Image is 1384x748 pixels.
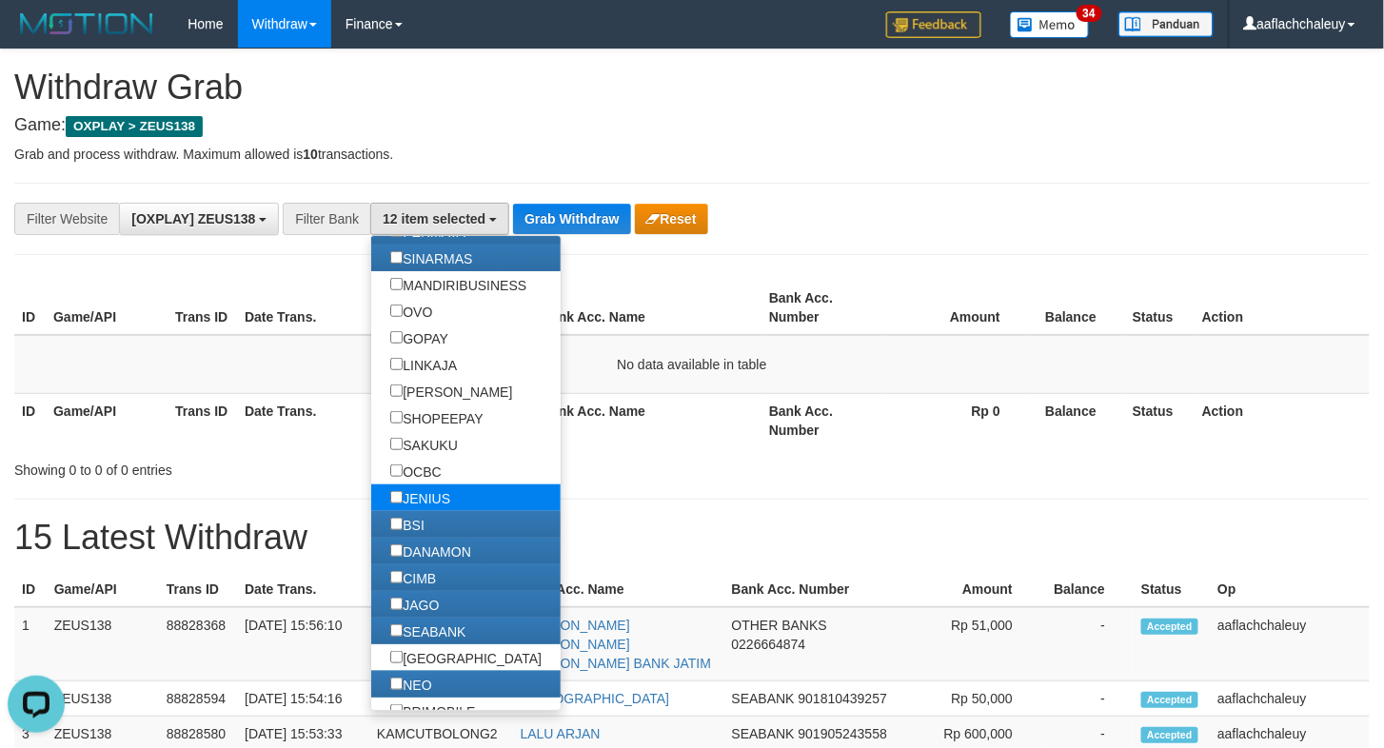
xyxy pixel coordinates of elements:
span: Copy 901905243558 to clipboard [799,726,887,741]
th: Bank Acc. Number [761,281,883,335]
th: Date Trans. [237,393,386,447]
strong: 10 [303,147,318,162]
span: Copy 0226664874 to clipboard [732,637,806,652]
th: ID [14,281,46,335]
input: NEO [390,678,403,690]
img: Feedback.jpg [886,11,981,38]
span: [OXPLAY] ZEUS138 [131,211,255,226]
th: Bank Acc. Name [534,281,761,335]
th: User ID [369,572,513,607]
th: Status [1125,281,1195,335]
th: Bank Acc. Number [761,393,883,447]
input: SAKUKU [390,438,403,450]
span: SEABANK [732,726,795,741]
div: Filter Website [14,203,119,235]
th: Amount [883,281,1029,335]
label: SHOPEEPAY [371,404,502,431]
td: Rp 51,000 [906,607,1041,681]
input: JAGO [390,598,403,610]
th: Date Trans. [237,281,386,335]
td: FATURRINHO [369,607,513,681]
th: Op [1210,572,1370,607]
label: OCBC [371,458,460,484]
th: Trans ID [159,572,237,607]
input: OVO [390,305,403,317]
a: [PERSON_NAME] [PERSON_NAME] [PERSON_NAME] BANK JATIM [521,618,711,671]
label: DANAMON [371,538,490,564]
label: LINKAJA [371,351,476,378]
label: JENIUS [371,484,469,511]
a: [DEMOGRAPHIC_DATA] [521,691,670,706]
input: [PERSON_NAME] [390,384,403,397]
td: 88828594 [159,681,237,717]
td: aaflachchaleuy [1210,607,1370,681]
td: [DATE] 15:56:10 [237,607,369,681]
a: LALU ARJAN [521,726,601,741]
th: Bank Acc. Name [534,393,761,447]
th: Balance [1041,572,1134,607]
label: GOPAY [371,325,467,351]
p: Grab and process withdraw. Maximum allowed is transactions. [14,145,1370,164]
img: panduan.png [1118,11,1214,37]
label: SEABANK [371,618,484,644]
span: Accepted [1141,727,1198,743]
label: BRIMOBILE [371,698,494,724]
input: GOPAY [390,331,403,344]
td: [DATE] 15:54:16 [237,681,369,717]
th: Game/API [46,281,168,335]
input: DANAMON [390,544,403,557]
th: Bank Acc. Name [513,572,724,607]
label: SAKUKU [371,431,477,458]
th: Amount [906,572,1041,607]
th: Date Trans. [237,572,369,607]
th: Game/API [46,393,168,447]
td: - [1041,681,1134,717]
label: BSI [371,511,444,538]
label: MANDIRIBUSINESS [371,271,545,298]
h1: 15 Latest Withdraw [14,519,1370,557]
label: OVO [371,298,451,325]
th: ID [14,572,47,607]
button: [OXPLAY] ZEUS138 [119,203,279,235]
button: Open LiveChat chat widget [8,8,65,65]
label: JAGO [371,591,458,618]
h1: Withdraw Grab [14,69,1370,107]
div: Filter Bank [283,203,370,235]
span: OXPLAY > ZEUS138 [66,116,203,137]
th: Game/API [47,572,159,607]
input: BSI [390,518,403,530]
span: Accepted [1141,619,1198,635]
td: aaflachchaleuy [1210,681,1370,717]
h4: Game: [14,116,1370,135]
th: Trans ID [168,281,237,335]
th: Balance [1029,281,1125,335]
input: OCBC [390,464,403,477]
input: JENIUS [390,491,403,503]
button: Grab Withdraw [513,204,630,234]
th: Bank Acc. Number [724,572,907,607]
input: BRIMOBILE [390,704,403,717]
img: MOTION_logo.png [14,10,159,38]
span: Copy 901810439257 to clipboard [799,691,887,706]
td: 1 [14,607,47,681]
label: [GEOGRAPHIC_DATA] [371,644,561,671]
input: MANDIRIBUSINESS [390,278,403,290]
td: ZEUS138 [47,607,159,681]
span: 12 item selected [383,211,485,226]
th: Status [1134,572,1210,607]
span: SEABANK [732,691,795,706]
td: No data available in table [14,335,1370,394]
th: ID [14,393,46,447]
input: SHOPEEPAY [390,411,403,423]
input: SEABANK [390,624,403,637]
th: Action [1195,281,1370,335]
img: Button%20Memo.svg [1010,11,1090,38]
button: Reset [635,204,708,234]
th: Balance [1029,393,1125,447]
span: 34 [1077,5,1102,22]
th: Status [1125,393,1195,447]
td: MAXIM888 [369,681,513,717]
th: Action [1195,393,1370,447]
span: Accepted [1141,692,1198,708]
td: Rp 50,000 [906,681,1041,717]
